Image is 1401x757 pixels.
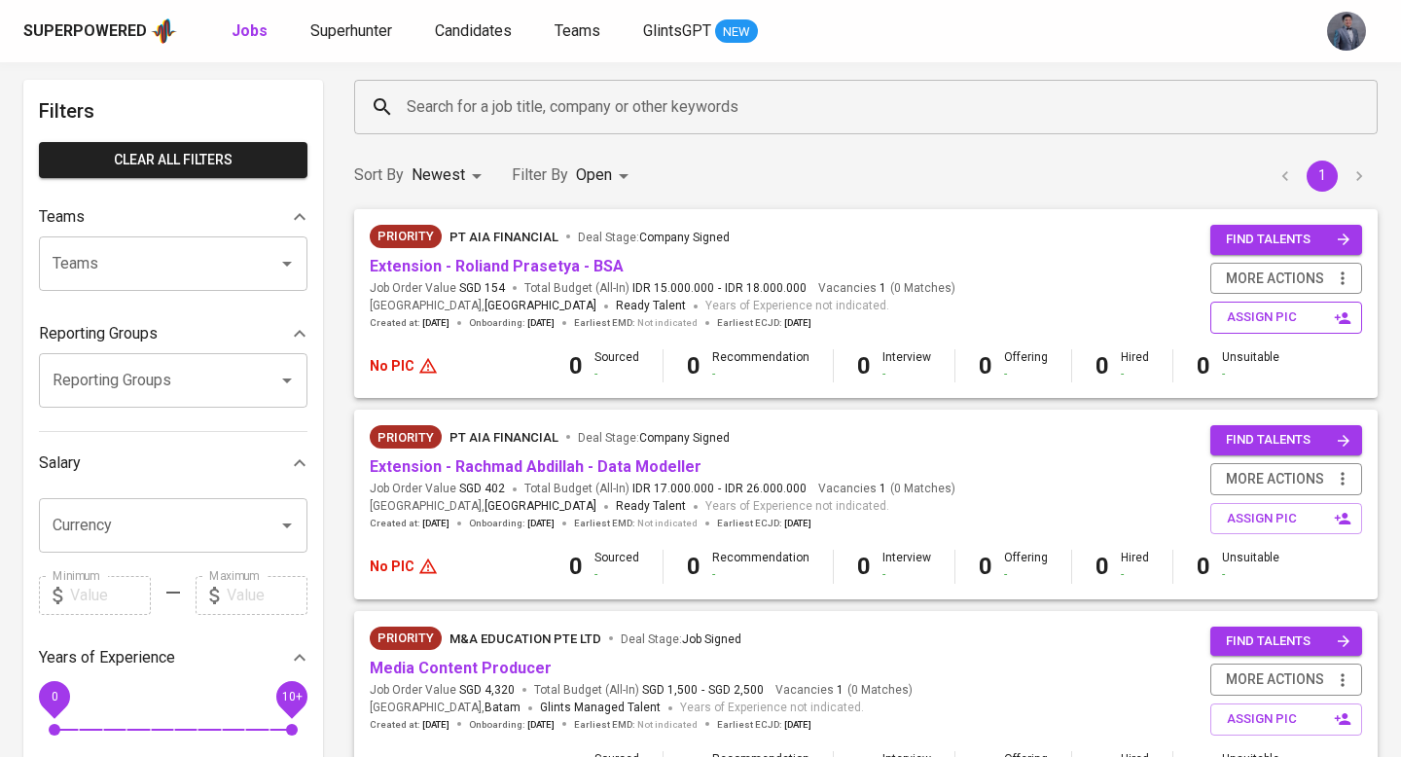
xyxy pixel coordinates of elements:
[1004,366,1048,382] div: -
[370,557,414,576] p: No PIC
[459,481,505,497] span: SGD 402
[979,553,992,580] b: 0
[512,163,568,187] p: Filter By
[370,227,442,246] span: Priority
[1227,508,1349,530] span: assign pic
[370,682,515,699] span: Job Order Value
[1197,553,1210,580] b: 0
[616,499,686,513] span: Ready Talent
[637,718,698,732] span: Not indicated
[273,250,301,277] button: Open
[1004,550,1048,583] div: Offering
[435,19,516,44] a: Candidates
[1096,553,1109,580] b: 0
[1210,425,1362,455] button: find talents
[39,314,307,353] div: Reporting Groups
[1197,352,1210,379] b: 0
[784,517,811,530] span: [DATE]
[639,231,730,244] span: Company Signed
[574,517,698,530] span: Earliest EMD :
[310,19,396,44] a: Superhunter
[449,230,558,244] span: PT AIA FINANCIAL
[412,158,488,194] div: Newest
[39,95,307,126] h6: Filters
[1222,566,1279,583] div: -
[459,682,515,699] span: SGD 4,320
[1226,429,1350,451] span: find talents
[422,316,449,330] span: [DATE]
[370,497,596,517] span: [GEOGRAPHIC_DATA] ,
[717,718,811,732] span: Earliest ECJD :
[527,517,555,530] span: [DATE]
[23,20,147,43] div: Superpowered
[639,431,730,445] span: Company Signed
[459,280,505,297] span: SGD 154
[687,352,700,379] b: 0
[682,632,741,646] span: Job Signed
[1210,463,1362,495] button: more actions
[818,280,955,297] span: Vacancies ( 0 Matches )
[594,366,639,382] div: -
[151,17,177,46] img: app logo
[39,205,85,229] p: Teams
[227,576,307,615] input: Value
[637,517,698,530] span: Not indicated
[370,517,449,530] span: Created at :
[39,646,175,669] p: Years of Experience
[784,718,811,732] span: [DATE]
[273,367,301,394] button: Open
[725,280,807,297] span: IDR 18.000.000
[469,718,555,732] span: Onboarding :
[1210,703,1362,736] button: assign pic
[775,682,913,699] span: Vacancies ( 0 Matches )
[370,297,596,316] span: [GEOGRAPHIC_DATA] ,
[877,280,886,297] span: 1
[39,198,307,236] div: Teams
[712,550,809,583] div: Recommendation
[718,280,721,297] span: -
[1121,550,1149,583] div: Hired
[576,165,612,184] span: Open
[1004,349,1048,382] div: Offering
[834,682,844,699] span: 1
[39,451,81,475] p: Salary
[632,481,714,497] span: IDR 17.000.000
[569,553,583,580] b: 0
[70,576,151,615] input: Value
[621,632,741,646] span: Deal Stage :
[857,352,871,379] b: 0
[882,550,931,583] div: Interview
[534,682,764,699] span: Total Budget (All-In)
[370,316,449,330] span: Created at :
[1121,566,1149,583] div: -
[1226,467,1324,491] span: more actions
[712,349,809,382] div: Recommendation
[370,280,505,297] span: Job Order Value
[708,682,764,699] span: SGD 2,500
[370,225,442,248] div: New Job received from Demand Team
[370,627,442,650] div: New Job received from Demand Team
[574,718,698,732] span: Earliest EMD :
[1210,302,1362,334] button: assign pic
[39,142,307,178] button: Clear All filters
[54,148,292,172] span: Clear All filters
[712,366,809,382] div: -
[370,457,701,476] a: Extension - Rachmad Abdillah - Data Modeller
[39,322,158,345] p: Reporting Groups
[1121,349,1149,382] div: Hired
[370,425,442,449] div: New Job received from Demand Team
[576,158,635,194] div: Open
[857,553,871,580] b: 0
[569,352,583,379] b: 0
[527,316,555,330] span: [DATE]
[578,231,730,244] span: Deal Stage :
[1226,229,1350,251] span: find talents
[1004,566,1048,583] div: -
[310,21,392,40] span: Superhunter
[485,297,596,316] span: [GEOGRAPHIC_DATA]
[1226,267,1324,291] span: more actions
[370,718,449,732] span: Created at :
[1226,667,1324,692] span: more actions
[485,699,521,718] span: Batam
[370,659,552,677] a: Media Content Producer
